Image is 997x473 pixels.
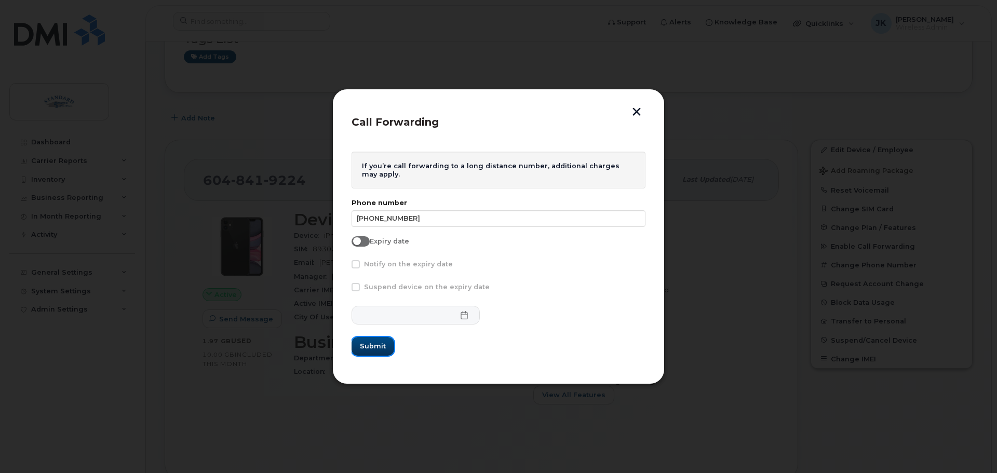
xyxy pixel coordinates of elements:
[352,236,360,245] input: Expiry date
[352,337,394,356] button: Submit
[360,341,386,351] span: Submit
[352,152,645,188] div: If you’re call forwarding to a long distance number, additional charges may apply.
[352,199,645,207] label: Phone number
[352,210,645,227] input: e.g. 825-555-1234
[352,116,439,128] span: Call Forwarding
[370,237,409,245] span: Expiry date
